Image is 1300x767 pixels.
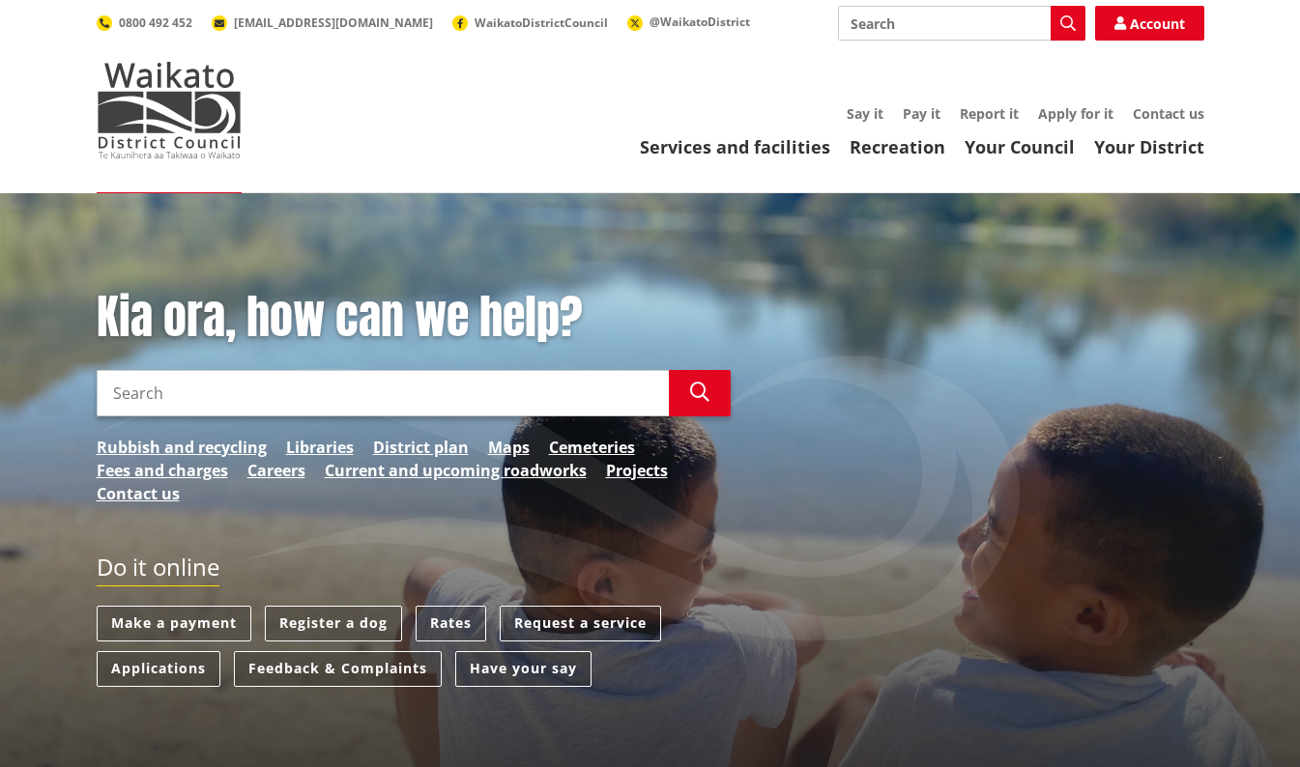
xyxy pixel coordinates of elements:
a: Pay it [903,104,940,123]
a: Libraries [286,436,354,459]
a: Request a service [500,606,661,641]
h2: Do it online [97,554,219,587]
a: Apply for it [1038,104,1113,123]
span: 0800 492 452 [119,14,192,31]
img: Waikato District Council - Te Kaunihera aa Takiwaa o Waikato [97,62,242,158]
a: Maps [488,436,530,459]
a: Rates [416,606,486,641]
span: WaikatoDistrictCouncil [475,14,608,31]
a: [EMAIL_ADDRESS][DOMAIN_NAME] [212,14,433,31]
a: Projects [606,459,668,482]
a: Have your say [455,651,592,687]
a: Register a dog [265,606,402,641]
a: Recreation [850,135,945,158]
a: 0800 492 452 [97,14,192,31]
a: Contact us [1133,104,1204,123]
a: Report it [960,104,1019,123]
a: Make a payment [97,606,251,641]
a: Current and upcoming roadworks [325,459,587,482]
a: District plan [373,436,469,459]
h1: Kia ora, how can we help? [97,290,731,346]
a: Applications [97,651,220,687]
a: @WaikatoDistrict [627,14,750,30]
a: Services and facilities [640,135,830,158]
input: Search input [97,370,669,416]
a: Your District [1094,135,1204,158]
a: Say it [847,104,883,123]
a: Account [1095,6,1204,41]
a: Contact us [97,482,180,505]
a: Feedback & Complaints [234,651,442,687]
span: [EMAIL_ADDRESS][DOMAIN_NAME] [234,14,433,31]
a: Rubbish and recycling [97,436,267,459]
a: Your Council [965,135,1075,158]
a: Careers [247,459,305,482]
a: Fees and charges [97,459,228,482]
a: Cemeteries [549,436,635,459]
span: @WaikatoDistrict [650,14,750,30]
input: Search input [838,6,1085,41]
a: WaikatoDistrictCouncil [452,14,608,31]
